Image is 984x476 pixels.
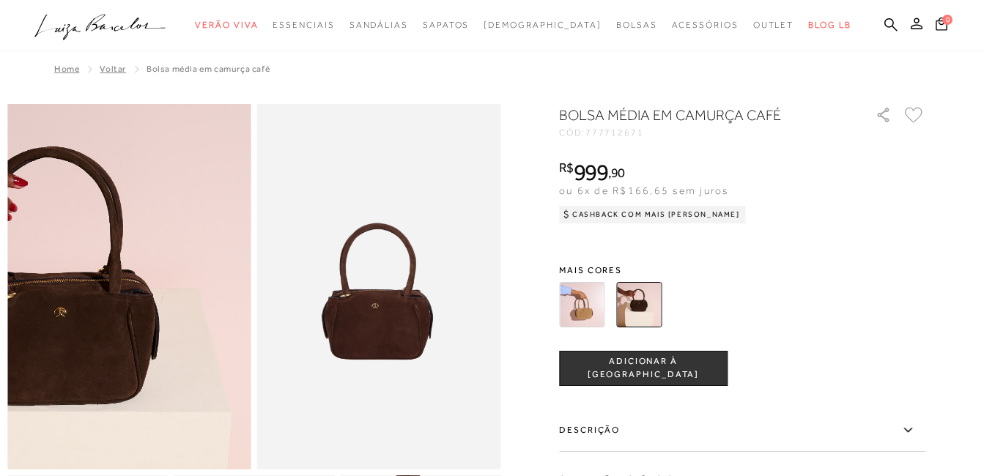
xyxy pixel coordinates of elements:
span: Essenciais [273,20,334,30]
span: ou 6x de R$166,65 sem juros [559,185,728,196]
a: Voltar [100,64,126,74]
a: BLOG LB [808,12,851,39]
a: noSubCategoriesText [753,12,794,39]
span: 777712671 [585,127,644,138]
h1: BOLSA MÉDIA EM CAMURÇA CAFÉ [559,105,834,125]
span: 0 [942,15,952,25]
a: noSubCategoriesText [672,12,739,39]
span: Outlet [753,20,794,30]
img: image [257,104,501,469]
img: BOLSA MÉDIA EM CAMURÇA BEGE FENDI [559,282,604,327]
button: 0 [931,16,952,36]
div: CÓD: [559,128,852,137]
span: Verão Viva [195,20,258,30]
a: Home [54,64,79,74]
span: Sapatos [423,20,469,30]
span: [DEMOGRAPHIC_DATA] [484,20,602,30]
a: noSubCategoriesText [616,12,657,39]
span: Mais cores [559,266,925,275]
i: , [608,166,625,179]
img: BOLSA MÉDIA EM CAMURÇA CAFÉ [616,282,662,327]
label: Descrição [559,409,925,452]
a: noSubCategoriesText [423,12,469,39]
a: noSubCategoriesText [349,12,408,39]
a: noSubCategoriesText [195,12,258,39]
span: Acessórios [672,20,739,30]
button: ADICIONAR À [GEOGRAPHIC_DATA] [559,351,728,386]
a: noSubCategoriesText [273,12,334,39]
span: Bolsas [616,20,657,30]
div: Cashback com Mais [PERSON_NAME] [559,206,746,223]
span: Sandálias [349,20,408,30]
span: 999 [574,159,608,185]
a: noSubCategoriesText [484,12,602,39]
span: 90 [611,165,625,180]
i: R$ [559,161,574,174]
span: ADICIONAR À [GEOGRAPHIC_DATA] [560,355,727,381]
span: BLOG LB [808,20,851,30]
span: BOLSA MÉDIA EM CAMURÇA CAFÉ [147,64,270,74]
